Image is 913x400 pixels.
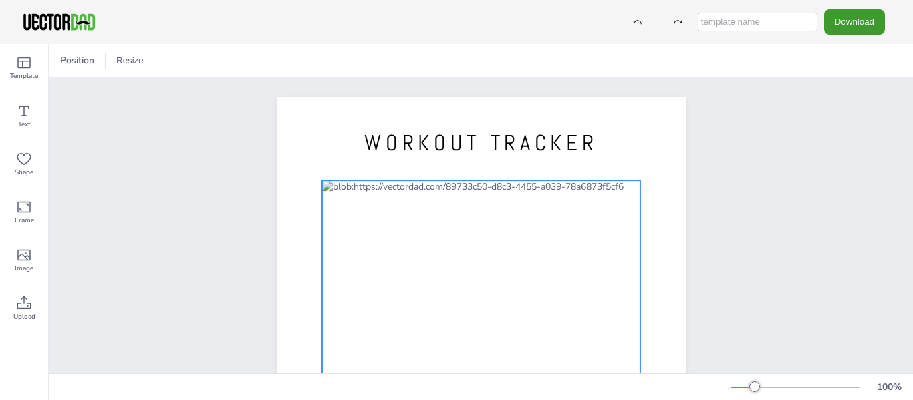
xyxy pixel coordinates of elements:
div: 100 % [873,381,905,393]
img: VectorDad-1.png [21,12,97,32]
span: Frame [15,215,34,226]
span: Text [18,119,31,130]
button: Resize [111,50,149,71]
span: Image [15,263,33,274]
span: Position [57,54,97,67]
span: WORKOUT TRACKER [364,129,598,157]
span: Shape [15,167,33,178]
span: Template [10,71,38,81]
input: template name [698,13,817,31]
button: Download [824,9,885,34]
span: Upload [13,311,35,322]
